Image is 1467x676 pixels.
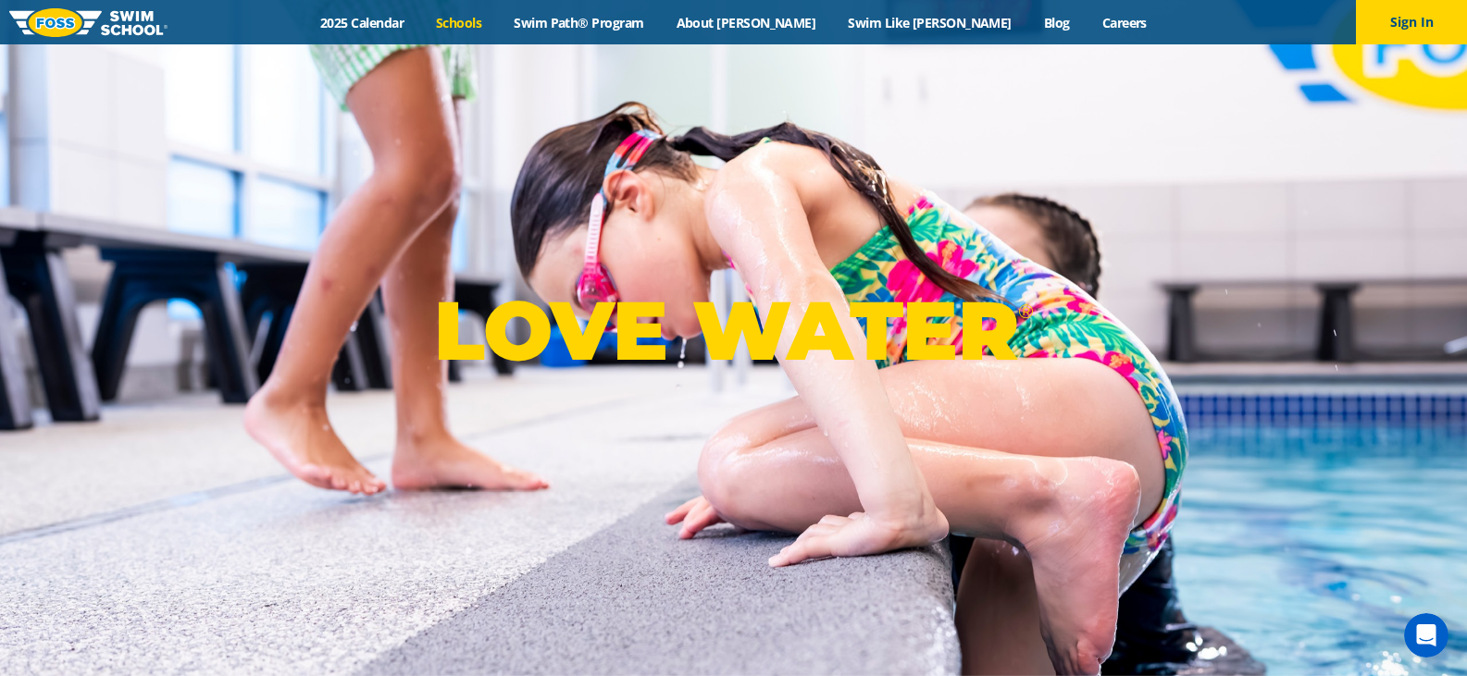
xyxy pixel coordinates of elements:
a: Schools [420,14,498,31]
a: About [PERSON_NAME] [660,14,832,31]
a: Blog [1027,14,1086,31]
a: 2025 Calendar [305,14,420,31]
a: Swim Path® Program [498,14,660,31]
p: LOVE WATER [434,281,1033,380]
a: Careers [1086,14,1162,31]
sup: ® [1018,300,1033,323]
a: Swim Like [PERSON_NAME] [832,14,1028,31]
img: FOSS Swim School Logo [9,8,168,37]
iframe: Intercom live chat [1404,613,1448,658]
